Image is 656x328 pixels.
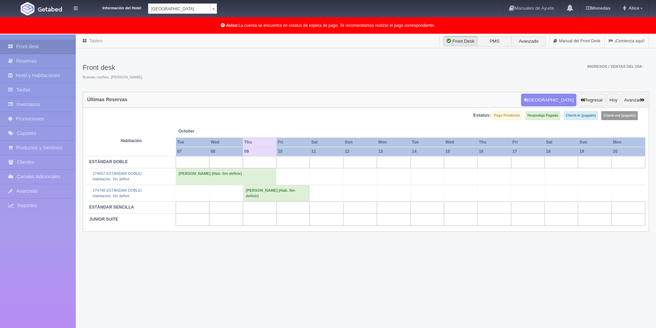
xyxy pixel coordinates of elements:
button: Avanzar [622,94,647,107]
th: 19 [578,147,612,156]
b: JUNIOR SUITE [89,217,118,222]
dt: Información del Hotel [86,3,141,11]
a: [GEOGRAPHIC_DATA] [148,3,217,14]
th: 09 [243,147,276,156]
label: Check-in (pagado) [564,111,598,120]
th: Sun [343,138,377,147]
th: Fri [511,138,544,147]
th: Thu [243,138,276,147]
th: Thu [478,138,511,147]
label: Avanzado [511,36,546,46]
span: October [179,128,240,134]
button: Regresar [577,94,605,107]
th: 11 [310,147,343,156]
b: Monedas [586,6,610,11]
th: 08 [209,147,243,156]
th: 15 [444,147,477,156]
th: Mon [377,138,410,147]
button: Hoy [607,94,620,107]
th: Sat [310,138,343,147]
th: 12 [343,147,377,156]
th: Tue [410,138,444,147]
b: Aviso: [226,23,239,28]
th: Wed [444,138,477,147]
th: 14 [410,147,444,156]
th: Fri [277,138,310,147]
button: [GEOGRAPHIC_DATA] [521,94,576,107]
b: ESTÁNDAR DOBLE [89,159,128,164]
th: Mon [612,138,645,147]
th: Sat [544,138,578,147]
label: PMS [477,36,512,46]
a: 274657 ESTÁNDAR DOBLE/Habitación: Sin definir [93,171,142,181]
th: 20 [612,147,645,156]
h3: Front desk [83,64,143,71]
label: Front Desk [443,36,478,46]
b: ESTÁNDAR SENCILLA [89,205,134,210]
label: Check-out (pagado) [601,111,638,120]
span: [GEOGRAPHIC_DATA] [151,4,208,14]
th: Wed [209,138,243,147]
th: Tue [176,138,209,147]
th: 07 [176,147,209,156]
span: Ingresos / Ventas del día [587,64,643,68]
a: Tablero [89,39,103,43]
span: Buenas noches, [PERSON_NAME]. [83,75,143,80]
img: Getabed [21,2,34,15]
th: 17 [511,147,544,156]
a: Manual del Front Desk [550,34,604,48]
th: 13 [377,147,410,156]
th: 16 [478,147,511,156]
h4: Últimas Reservas [87,97,127,102]
label: Pago Pendiente [492,111,522,120]
span: Alice [627,6,639,11]
label: Estatus: [473,112,491,119]
a: 274748 ESTÁNDAR DOBLE/Habitación: Sin definir [93,188,142,198]
th: 10 [277,147,310,156]
a: ¡Comienza aquí! [605,34,648,48]
th: 18 [544,147,578,156]
td: [PERSON_NAME] (Hab. Sin definir) [243,185,310,201]
th: Sun [578,138,612,147]
td: [PERSON_NAME] (Hab. Sin definir) [176,168,277,185]
label: Hospedaje Pagado [525,111,560,120]
strong: Habitación [121,138,142,143]
img: Getabed [38,7,62,12]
